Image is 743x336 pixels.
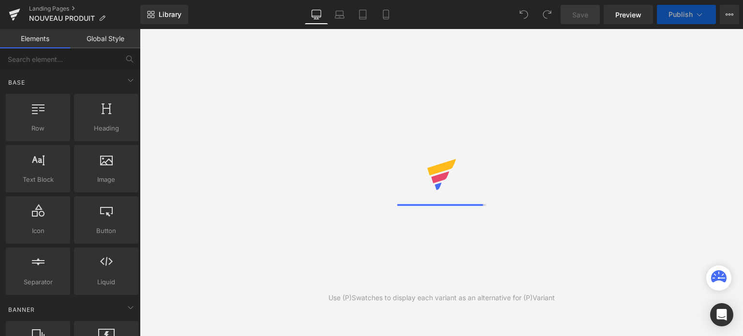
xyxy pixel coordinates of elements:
button: Undo [514,5,534,24]
span: Icon [9,226,67,236]
span: Button [77,226,135,236]
span: Row [9,123,67,133]
a: Laptop [328,5,351,24]
span: Preview [615,10,641,20]
a: Desktop [305,5,328,24]
a: Landing Pages [29,5,140,13]
span: Save [572,10,588,20]
span: Separator [9,277,67,287]
button: Redo [537,5,557,24]
div: Use (P)Swatches to display each variant as an alternative for (P)Variant [328,292,555,303]
span: Image [77,175,135,185]
span: NOUVEAU PRODUIT [29,15,95,22]
button: Publish [657,5,716,24]
a: Tablet [351,5,374,24]
span: Liquid [77,277,135,287]
span: Publish [669,11,693,18]
span: Text Block [9,175,67,185]
span: Library [159,10,181,19]
span: Base [7,78,26,87]
div: Open Intercom Messenger [710,303,733,326]
a: Mobile [374,5,398,24]
a: Global Style [70,29,140,48]
span: Banner [7,305,36,314]
a: New Library [140,5,188,24]
button: More [720,5,739,24]
a: Preview [604,5,653,24]
span: Heading [77,123,135,133]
